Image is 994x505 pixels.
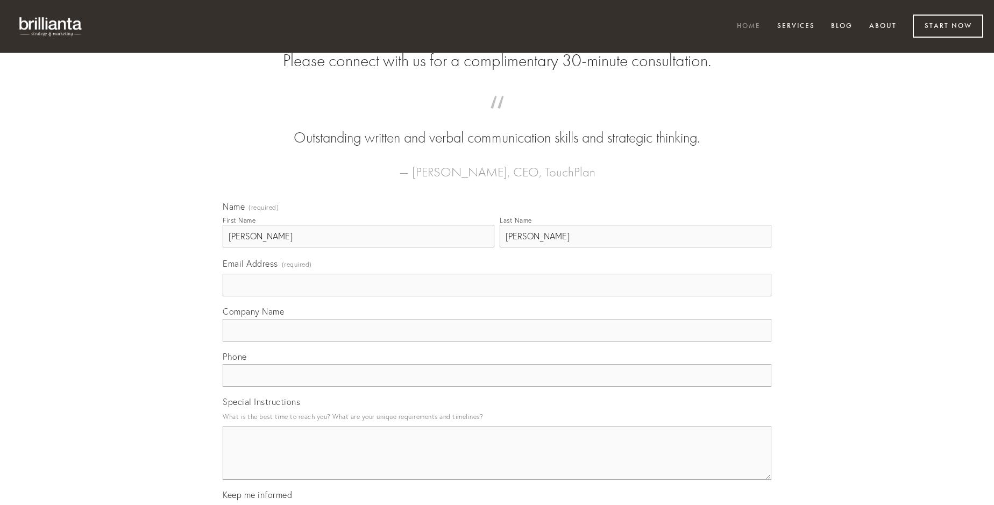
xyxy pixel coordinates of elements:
[223,306,284,317] span: Company Name
[223,489,292,500] span: Keep me informed
[223,201,245,212] span: Name
[770,18,822,35] a: Services
[913,15,983,38] a: Start Now
[730,18,768,35] a: Home
[240,148,754,183] figcaption: — [PERSON_NAME], CEO, TouchPlan
[223,351,247,362] span: Phone
[862,18,904,35] a: About
[223,258,278,269] span: Email Address
[824,18,860,35] a: Blog
[240,106,754,127] span: “
[223,396,300,407] span: Special Instructions
[223,216,255,224] div: First Name
[11,11,91,42] img: brillianta - research, strategy, marketing
[282,257,312,272] span: (required)
[223,409,771,424] p: What is the best time to reach you? What are your unique requirements and timelines?
[248,204,279,211] span: (required)
[500,216,532,224] div: Last Name
[240,106,754,148] blockquote: Outstanding written and verbal communication skills and strategic thinking.
[223,51,771,71] h2: Please connect with us for a complimentary 30-minute consultation.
